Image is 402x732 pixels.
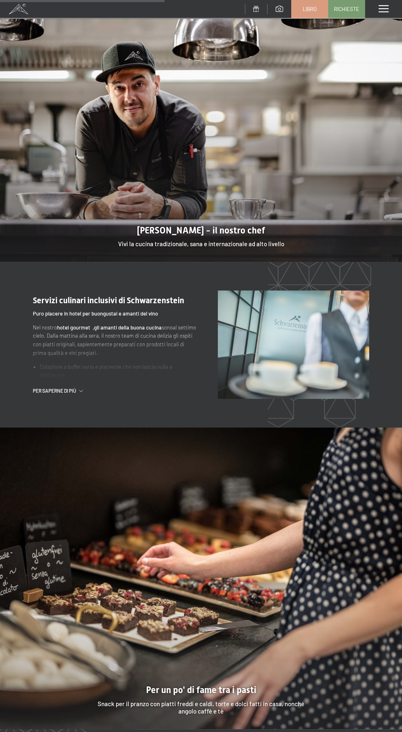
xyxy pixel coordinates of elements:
[329,0,365,18] a: Richieste
[33,295,184,305] font: Servizi culinari inclusivi di Schwarzenstein
[33,388,76,393] font: Per saperne di più
[292,0,328,18] a: Libro
[33,310,158,317] font: Puro piacere in hotel per buongustai e amanti del vino
[218,291,369,398] img: Godetevi la cucina altoatesina all'Hotel Schwarzenstein
[303,6,317,12] font: Libro
[334,6,359,12] font: Richieste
